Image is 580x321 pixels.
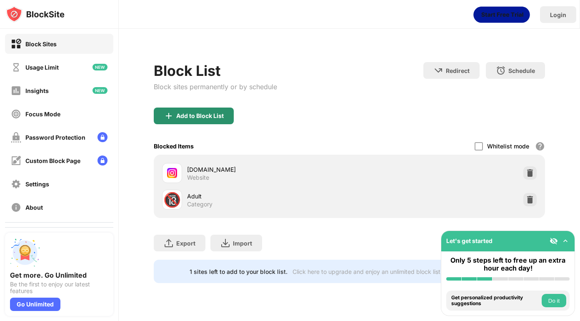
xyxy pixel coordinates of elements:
img: omni-setup-toggle.svg [561,237,570,245]
div: Only 5 steps left to free up an extra hour each day! [446,256,570,272]
img: time-usage-off.svg [11,62,21,73]
div: Settings [25,181,49,188]
div: Block sites permanently or by schedule [154,83,277,91]
img: insights-off.svg [11,85,21,96]
img: about-off.svg [11,202,21,213]
div: Let's get started [446,237,492,244]
div: Block Sites [25,40,57,48]
div: Add to Block List [176,113,224,119]
img: lock-menu.svg [97,132,107,142]
div: Adult [187,192,350,201]
img: settings-off.svg [11,179,21,189]
img: block-on.svg [11,39,21,49]
div: Focus Mode [25,110,60,118]
div: Whitelist mode [487,143,529,150]
div: Redirect [446,67,470,74]
div: Go Unlimited [10,298,60,311]
img: new-icon.svg [92,64,107,70]
div: [DOMAIN_NAME] [187,165,350,174]
img: password-protection-off.svg [11,132,21,143]
div: animation [473,6,530,23]
div: Website [187,174,209,181]
img: lock-menu.svg [97,155,107,166]
div: Login [550,11,566,18]
img: new-icon.svg [92,87,107,94]
div: Usage Limit [25,64,59,71]
img: push-unlimited.svg [10,238,40,268]
div: Schedule [508,67,535,74]
button: Do it [542,294,566,307]
div: Block List [154,62,277,79]
div: Custom Block Page [25,157,80,164]
div: Export [176,240,195,247]
img: focus-off.svg [11,109,21,119]
div: About [25,204,43,211]
img: customize-block-page-off.svg [11,155,21,166]
div: 1 sites left to add to your block list. [190,268,287,275]
div: Import [233,240,252,247]
div: 🔞 [163,191,181,208]
div: Get more. Go Unlimited [10,271,108,279]
div: Be the first to enjoy our latest features [10,281,108,294]
img: logo-blocksite.svg [6,6,65,23]
div: Click here to upgrade and enjoy an unlimited block list. [292,268,442,275]
div: Blocked Items [154,143,194,150]
div: Password Protection [25,134,85,141]
img: eye-not-visible.svg [550,237,558,245]
div: Insights [25,87,49,94]
div: Category [187,201,212,208]
div: Get personalized productivity suggestions [451,295,540,307]
img: favicons [167,168,177,178]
